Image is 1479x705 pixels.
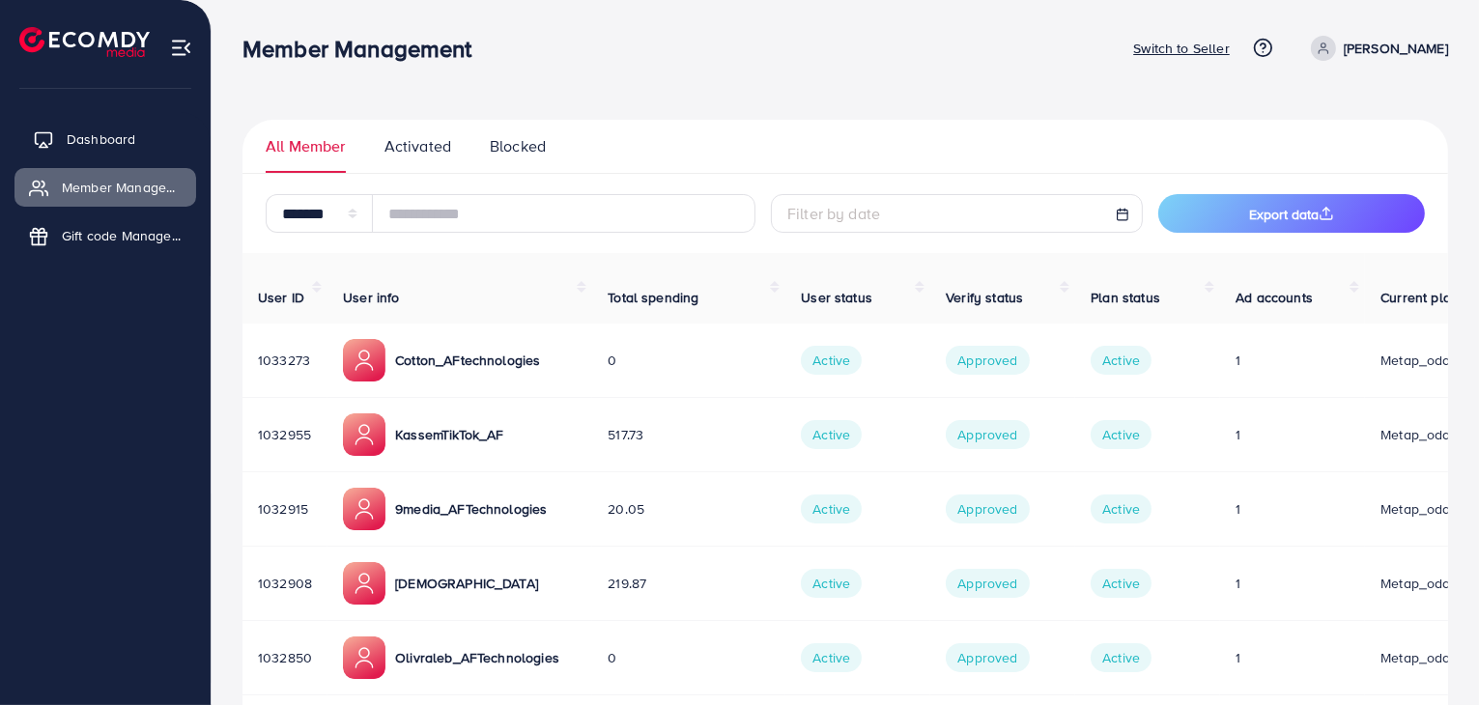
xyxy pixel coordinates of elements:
[787,203,880,224] span: Filter by date
[343,413,385,456] img: ic-member-manager.00abd3e0.svg
[801,569,862,598] span: Active
[343,636,385,679] img: ic-member-manager.00abd3e0.svg
[1091,569,1152,598] span: Active
[1344,37,1448,60] p: [PERSON_NAME]
[258,574,312,593] span: 1032908
[395,349,540,372] p: Cotton_AFtechnologies
[62,226,182,245] span: Gift code Management
[1091,420,1152,449] span: Active
[395,423,503,446] p: KassemTikTok_AF
[343,339,385,381] img: ic-member-manager.00abd3e0.svg
[608,499,644,519] span: 20.05
[1236,425,1240,444] span: 1
[608,574,646,593] span: 219.87
[242,35,488,63] h3: Member Management
[608,648,616,667] span: 0
[801,346,862,375] span: Active
[1380,288,1459,307] span: Current plan
[946,420,1029,449] span: Approved
[384,135,451,157] span: Activated
[1091,643,1152,672] span: Active
[1091,346,1152,375] span: Active
[946,643,1029,672] span: Approved
[62,178,182,197] span: Member Management
[258,425,311,444] span: 1032955
[946,288,1023,307] span: Verify status
[608,425,643,444] span: 517.73
[946,569,1029,598] span: Approved
[14,216,196,255] a: Gift code Management
[1133,37,1230,60] p: Switch to Seller
[395,497,547,521] p: 9media_AFTechnologies
[343,288,399,307] span: User info
[67,129,135,149] span: Dashboard
[258,288,304,307] span: User ID
[343,562,385,605] img: ic-member-manager.00abd3e0.svg
[1091,494,1152,523] span: Active
[258,499,308,519] span: 1032915
[1236,499,1240,519] span: 1
[258,648,312,667] span: 1032850
[343,488,385,530] img: ic-member-manager.00abd3e0.svg
[170,37,192,59] img: menu
[395,646,559,669] p: Olivraleb_AFTechnologies
[1236,288,1313,307] span: Ad accounts
[1236,648,1240,667] span: 1
[1236,351,1240,370] span: 1
[801,494,862,523] span: Active
[946,346,1029,375] span: Approved
[1158,194,1425,233] button: Export data
[258,351,310,370] span: 1033273
[266,135,346,157] span: All Member
[1397,618,1465,691] iframe: Chat
[19,27,150,57] img: logo
[801,420,862,449] span: Active
[1249,205,1334,224] span: Export data
[1236,574,1240,593] span: 1
[608,351,616,370] span: 0
[1303,36,1448,61] a: [PERSON_NAME]
[801,643,862,672] span: Active
[14,120,196,158] a: Dashboard
[490,135,546,157] span: Blocked
[1091,288,1160,307] span: Plan status
[395,572,538,595] p: [DEMOGRAPHIC_DATA]
[14,168,196,207] a: Member Management
[608,288,698,307] span: Total spending
[801,288,872,307] span: User status
[946,494,1029,523] span: Approved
